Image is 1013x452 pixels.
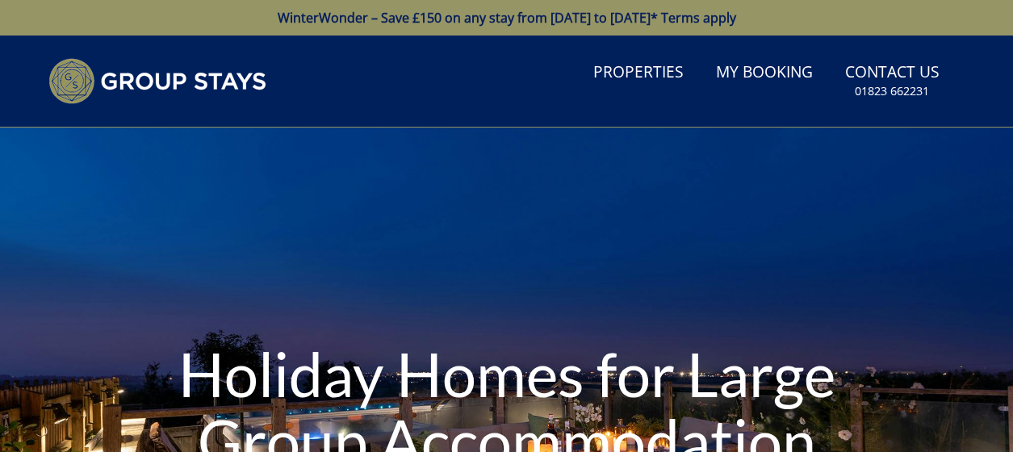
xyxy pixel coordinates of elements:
a: Properties [587,55,690,91]
small: 01823 662231 [855,83,929,99]
a: Contact Us01823 662231 [839,55,946,107]
img: Group Stays [48,58,266,104]
a: My Booking [710,55,819,91]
